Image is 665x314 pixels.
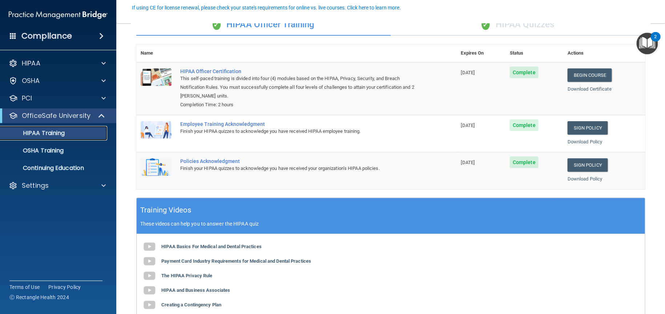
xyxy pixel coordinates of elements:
a: Sign Policy [567,121,608,135]
span: [DATE] [461,160,475,165]
img: gray_youtube_icon.38fcd6cc.png [142,298,157,312]
p: HIPAA Training [5,130,65,137]
a: Download Certificate [567,86,611,92]
p: HIPAA [22,59,40,68]
span: Complete [509,156,538,168]
div: If using CE for license renewal, please check your state's requirements for online vs. live cours... [132,5,401,10]
p: Continuing Education [5,164,104,172]
a: Privacy Policy [48,283,81,291]
a: Download Policy [567,176,602,182]
b: HIPAA and Business Associates [161,287,230,293]
button: Open Resource Center, 2 new notifications [636,33,658,54]
b: Payment Card Industry Requirements for Medical and Dental Practices [161,258,311,263]
b: HIPAA Basics For Medical and Dental Practices [161,243,262,249]
img: gray_youtube_icon.38fcd6cc.png [142,239,157,254]
div: Policies Acknowledgment [180,158,420,164]
div: HIPAA Officer Training [136,14,391,36]
a: HIPAA Officer Certification [180,68,420,74]
p: Settings [22,181,49,190]
p: OSHA Training [5,147,64,154]
h4: Compliance [21,31,72,41]
img: PMB logo [9,8,108,22]
div: HIPAA Quizzes [391,14,645,36]
a: HIPAA [9,59,106,68]
div: Finish your HIPAA quizzes to acknowledge you have received HIPAA employee training. [180,127,420,136]
p: These videos can help you to answer the HIPAA quiz [140,221,641,227]
a: Terms of Use [9,283,40,291]
a: Download Policy [567,139,602,144]
a: Settings [9,181,106,190]
div: Employee Training Acknowledgment [180,121,420,127]
div: Finish your HIPAA quizzes to acknowledge you have received your organization’s HIPAA policies. [180,164,420,173]
div: This self-paced training is divided into four (4) modules based on the HIPAA, Privacy, Security, ... [180,74,420,100]
img: gray_youtube_icon.38fcd6cc.png [142,254,157,269]
a: PCI [9,94,106,103]
span: Complete [509,119,538,131]
button: If using CE for license renewal, please check your state's requirements for online vs. live cours... [131,4,402,11]
b: Creating a Contingency Plan [161,302,221,307]
span: ✓ [213,19,221,30]
a: Begin Course [567,68,612,82]
a: OSHA [9,76,106,85]
span: ✓ [481,19,489,30]
a: OfficeSafe University [9,111,105,120]
a: Sign Policy [567,158,608,172]
th: Status [505,44,563,62]
th: Name [136,44,176,62]
span: Complete [509,67,538,78]
span: [DATE] [461,123,475,128]
div: 2 [654,37,657,46]
p: OfficeSafe University [22,111,90,120]
p: OSHA [22,76,40,85]
img: gray_youtube_icon.38fcd6cc.png [142,283,157,298]
th: Expires On [456,44,505,62]
b: The HIPAA Privacy Rule [161,273,212,278]
span: [DATE] [461,70,475,75]
img: gray_youtube_icon.38fcd6cc.png [142,269,157,283]
h5: Training Videos [140,204,191,216]
p: PCI [22,94,32,103]
th: Actions [563,44,645,62]
div: Completion Time: 2 hours [180,100,420,109]
span: Ⓒ Rectangle Health 2024 [9,294,69,301]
